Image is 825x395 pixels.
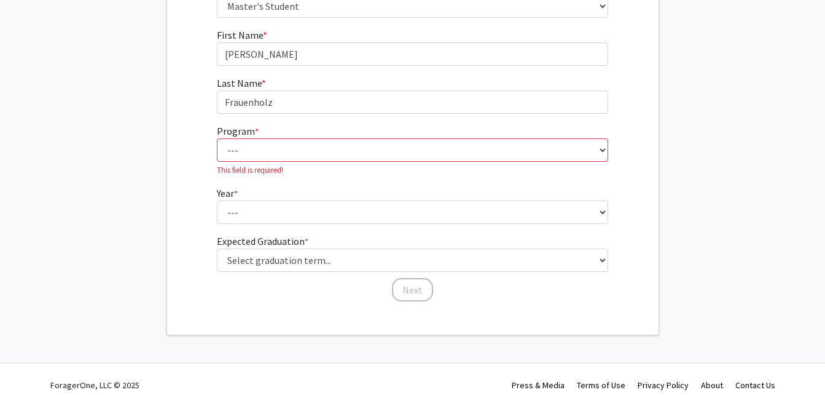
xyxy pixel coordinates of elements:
a: Contact Us [735,380,775,391]
label: Year [217,186,238,201]
label: Program [217,124,259,138]
p: This field is required! [217,164,608,176]
iframe: Chat [9,340,52,386]
span: First Name [217,29,263,41]
button: Next [392,278,433,301]
label: Expected Graduation [217,234,308,249]
a: About [701,380,723,391]
a: Terms of Use [577,380,625,391]
span: Last Name [217,77,262,89]
a: Privacy Policy [638,380,689,391]
a: Press & Media [512,380,565,391]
